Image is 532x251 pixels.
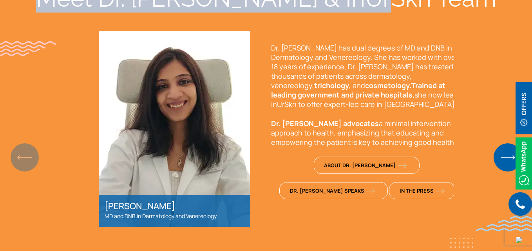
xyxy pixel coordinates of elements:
a: Whatsappicon [516,158,532,167]
p: Dr. [PERSON_NAME] has dual degrees of MD and DNB in Dermatology and Venereology. She has worked w... [271,43,463,109]
p: a minimal intervention approach to health, emphasizing that educating and empowering the patient ... [271,119,463,147]
span: About Dr. [PERSON_NAME] [324,162,406,169]
span: Dr. [PERSON_NAME] Speaks [290,187,375,194]
h2: [PERSON_NAME] [105,201,244,211]
p: MD and DNB in Dermatology and Venereology [105,211,244,221]
strong: Dr. [PERSON_NAME] advocates [271,119,379,128]
img: Whatsappicon [516,137,532,190]
img: bluewave [476,216,532,231]
strong: trichology [314,81,349,90]
span: In The Press [400,187,444,194]
div: Next slide [502,149,513,166]
img: up-blue-arrow.svg [516,237,522,243]
img: Dr-Sejal-main [99,31,250,227]
img: offerBt [516,82,532,134]
a: About Dr. [PERSON_NAME]orange-arrow [313,157,419,174]
a: In The Pressorange-arrow [389,182,455,199]
a: Dr. [PERSON_NAME] Speaksorange-arrow [279,182,388,199]
strong: cosmetology.Trained at leading government and private hospitals, [271,81,445,99]
img: orange-arrow [436,189,444,193]
img: orange-arrow [398,163,406,168]
img: orange-arrow [366,189,375,193]
img: BlueNextArrow [494,143,522,172]
div: 1 / 2 [99,31,475,247]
